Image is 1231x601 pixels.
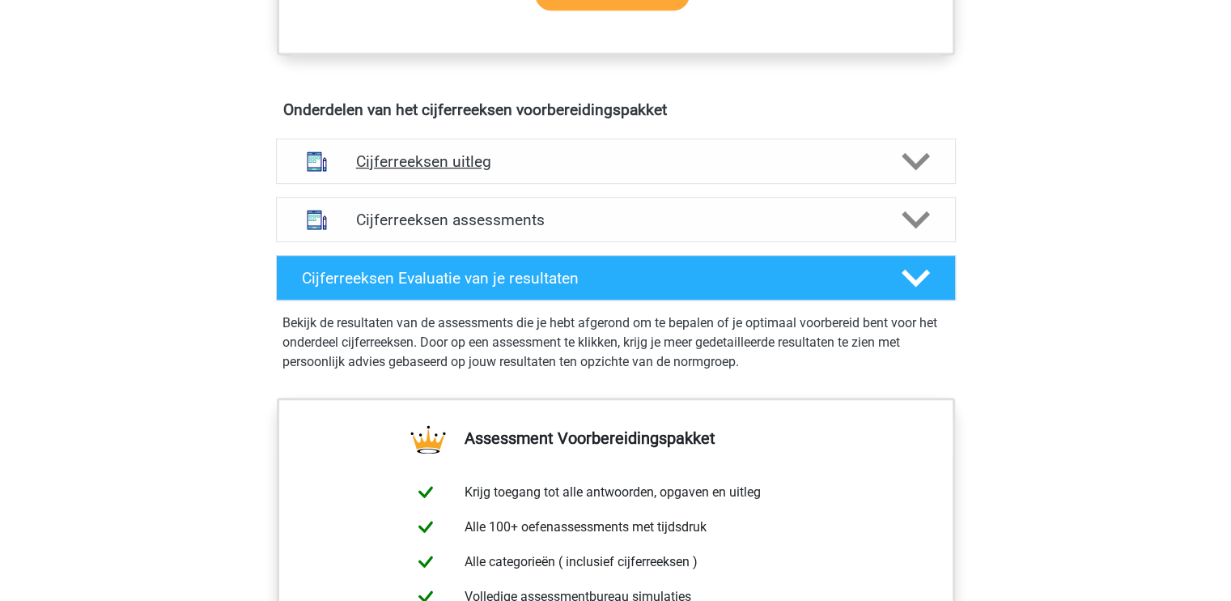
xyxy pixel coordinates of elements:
h4: Cijferreeksen Evaluatie van je resultaten [302,269,876,288]
h4: Cijferreeksen uitleg [356,152,876,171]
a: uitleg Cijferreeksen uitleg [270,139,962,184]
img: cijferreeksen uitleg [296,141,337,182]
a: assessments Cijferreeksen assessments [270,197,962,242]
p: Bekijk de resultaten van de assessments die je hebt afgerond om te bepalen of je optimaal voorber... [282,313,949,372]
a: Cijferreeksen Evaluatie van je resultaten [270,255,962,300]
img: cijferreeksen assessments [296,199,337,241]
h4: Onderdelen van het cijferreeksen voorbereidingspakket [283,100,949,119]
h4: Cijferreeksen assessments [356,211,876,229]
